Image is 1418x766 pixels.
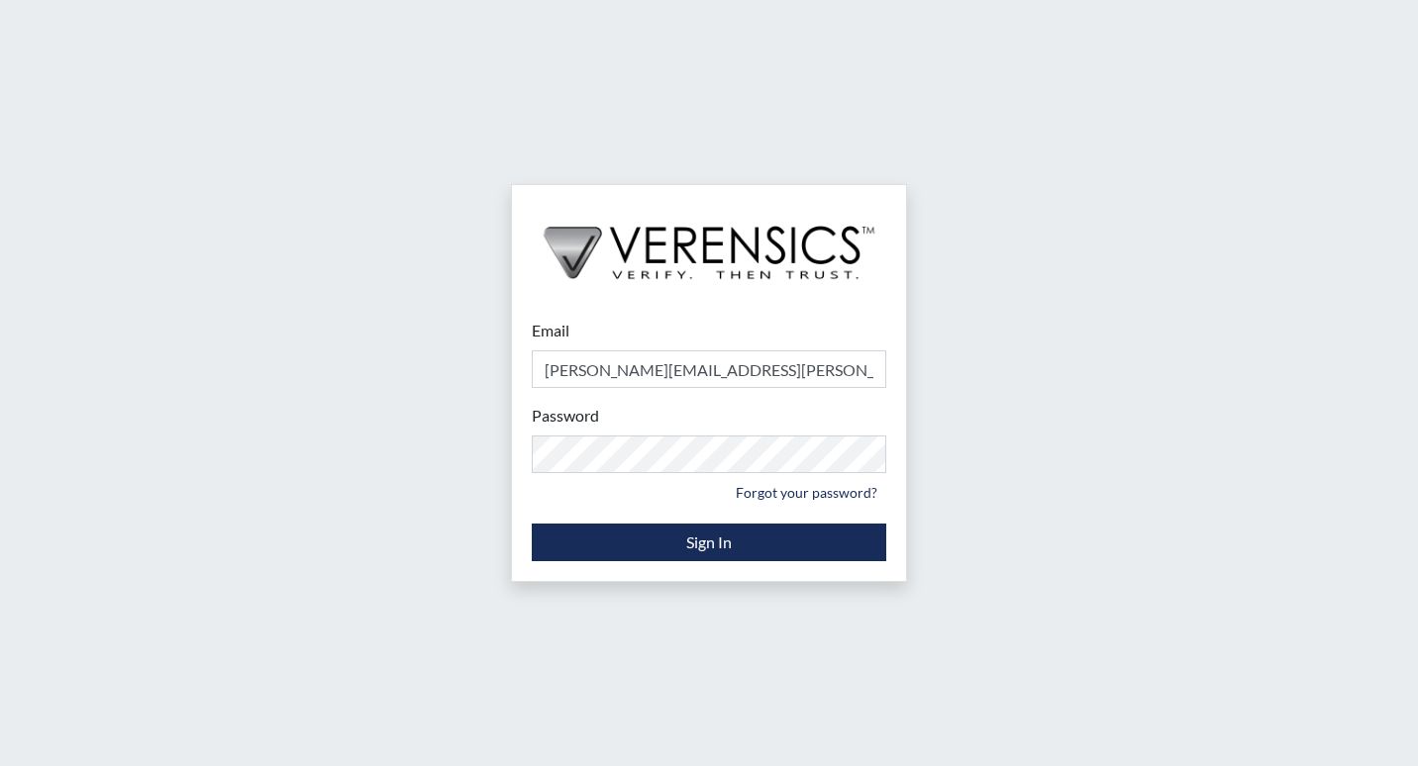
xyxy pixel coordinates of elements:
button: Sign In [532,524,886,561]
a: Forgot your password? [727,477,886,508]
input: Email [532,350,886,388]
img: logo-wide-black.2aad4157.png [512,185,906,300]
label: Password [532,404,599,428]
label: Email [532,319,569,342]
